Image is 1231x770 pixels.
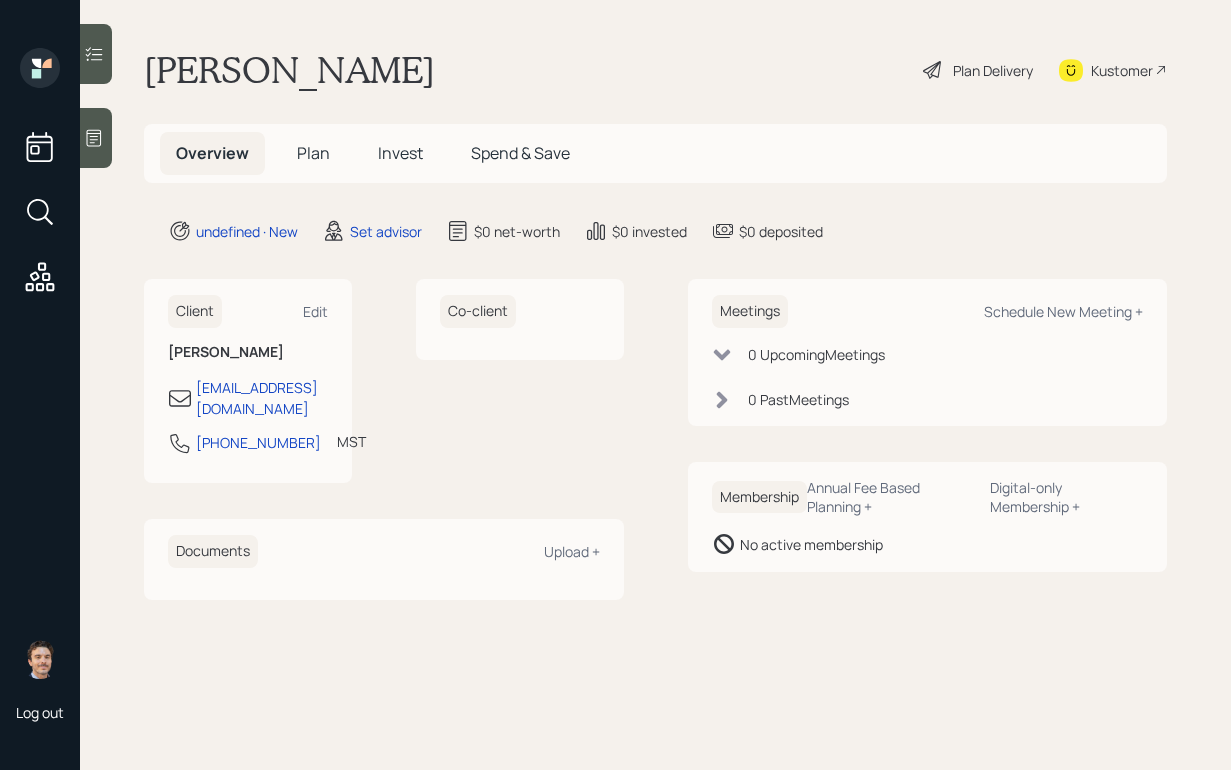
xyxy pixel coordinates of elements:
[474,221,560,242] div: $0 net-worth
[378,142,423,164] span: Invest
[990,478,1143,516] div: Digital-only Membership +
[20,639,60,679] img: robby-grisanti-headshot.png
[297,142,330,164] span: Plan
[144,48,435,92] h1: [PERSON_NAME]
[16,703,64,722] div: Log out
[739,221,823,242] div: $0 deposited
[440,295,516,328] h6: Co-client
[176,142,249,164] span: Overview
[984,302,1143,321] div: Schedule New Meeting +
[712,295,788,328] h6: Meetings
[748,344,885,365] div: 0 Upcoming Meeting s
[168,295,222,328] h6: Client
[350,221,422,242] div: Set advisor
[807,478,975,516] div: Annual Fee Based Planning +
[196,377,328,419] div: [EMAIL_ADDRESS][DOMAIN_NAME]
[196,432,321,453] div: [PHONE_NUMBER]
[712,481,807,514] h6: Membership
[612,221,687,242] div: $0 invested
[168,344,328,361] h6: [PERSON_NAME]
[748,389,849,410] div: 0 Past Meeting s
[544,542,600,561] div: Upload +
[303,302,328,321] div: Edit
[740,534,883,555] div: No active membership
[471,142,570,164] span: Spend & Save
[196,221,298,242] div: undefined · New
[1091,60,1153,81] div: Kustomer
[337,431,366,452] div: MST
[953,60,1033,81] div: Plan Delivery
[168,535,258,568] h6: Documents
